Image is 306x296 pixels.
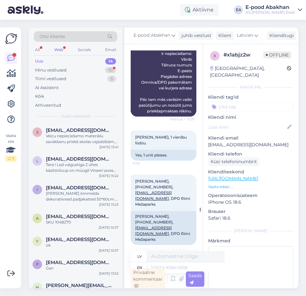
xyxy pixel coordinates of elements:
[99,202,119,207] div: [DATE] 13:23
[208,151,293,157] p: Kliendi telefon
[46,214,112,219] span: atdk.fb@gmail.com
[46,265,119,271] div: Gan
[46,219,119,225] div: SKU 1048270
[208,192,293,199] p: Operatsioonisüsteem
[131,8,196,117] div: [PERSON_NAME], mēs varam lūgt kādam no mūsu veikaliem nosūtīt preces [PERSON_NAME] jums. Vai vēla...
[245,10,295,15] div: AS [PERSON_NAME] Eesti
[208,84,293,90] div: Kliendi info
[208,124,286,131] input: Lisa nimi
[53,46,64,54] div: Web
[135,190,172,201] a: [EMAIL_ADDRESS][DOMAIN_NAME]
[208,114,293,121] p: Kliendi nimi
[267,32,294,39] div: Klienditugi
[234,5,243,14] div: EA
[99,173,119,178] div: [DATE] 15:22
[46,237,112,242] span: y77@list.ru
[237,32,253,39] span: Latvian
[36,158,39,163] span: l
[131,268,165,290] div: Privaatne kommentaar
[35,85,59,91] div: AI Assistent
[36,262,39,267] span: p
[46,191,119,202] div: [PERSON_NAME] õmmelda dekoratiivsed padjakatted 50*60cm. Millist lukku soovitate?
[134,32,170,39] span: E-pood Abakhan
[208,94,293,101] p: Kliendi tag'id
[137,251,142,262] div: lv
[180,4,219,16] div: Aktiivne
[208,199,293,206] p: iPhone OS 18.6
[34,46,41,54] div: All
[208,157,259,166] div: Küsi telefoninumbrit
[170,117,194,122] span: Nähtud ✓ 10:31
[5,133,17,162] div: Vaata siia
[137,262,142,273] div: en
[76,46,92,54] div: Socials
[263,51,291,58] span: Offline
[135,135,188,145] span: [PERSON_NAME], 1 vienību lūdzu.
[46,260,112,265] span: paula20816paula@gmail.com
[208,169,293,175] p: Klienditeekond
[216,32,231,39] div: Klient
[135,225,172,236] a: [EMAIL_ADDRESS][DOMAIN_NAME]
[36,239,39,244] span: y
[131,150,196,161] div: Yes, 1 unit please.
[35,93,44,100] div: Kõik
[40,33,65,40] span: Otsi kliente
[208,141,293,148] p: [EMAIL_ADDRESS][DOMAIN_NAME]
[223,51,263,59] div: # x1abjz2w
[99,248,119,253] div: [DATE] 10:57
[214,53,216,58] span: x
[245,5,302,15] a: E-pood AbakhanAS [PERSON_NAME] Eesti
[35,102,61,109] div: Arhiveeritud
[188,273,202,285] span: Saada
[99,225,119,230] div: [DATE] 10:37
[46,156,112,162] span: llepp85@gmail.com
[135,179,191,207] span: [PERSON_NAME], [PHONE_NUMBER], , DPD Rimi Mežaparks
[37,187,38,192] span: i
[210,65,287,79] div: [GEOGRAPHIC_DATA], [GEOGRAPHIC_DATA]
[133,161,157,166] span: 11:05
[46,283,112,288] span: helen.kustavus@gmail.com
[208,228,293,234] div: [PERSON_NAME]
[208,102,293,111] input: Lisa tag
[107,76,116,82] div: 5
[99,271,119,276] div: [DATE] 13:52
[46,127,112,133] span: smaragts9@inbox.lv
[208,215,293,222] p: Safari 18.6
[46,162,119,173] div: Tere.! Led valgustiga 2 ühes käsitööluup on müügil Vineeri poes või kus poes oleks see saadaval?
[105,58,116,65] div: 14
[208,135,293,141] p: Kliendi email
[208,238,293,244] p: Märkmed
[36,216,39,221] span: a
[105,67,116,73] div: 10
[208,176,258,181] a: [URL][DOMAIN_NAME]
[208,184,293,190] p: Vaata edasi ...
[245,5,295,10] div: E-pood Abakhan
[131,211,196,245] div: [PERSON_NAME], [PHONE_NUMBER], , DPD Rimi Mežaparks
[46,185,112,191] span: inga.talts@mail.ee
[61,113,91,119] span: Uued vestlused
[35,67,67,73] div: Minu vestlused
[179,32,211,39] div: juhib vestlust
[36,285,39,290] span: h
[35,76,66,82] div: Tiimi vestlused
[99,145,119,149] div: [DATE] 13:41
[35,58,43,65] div: Uus
[5,33,17,45] img: Askly Logo
[208,208,293,215] p: Brauser
[36,130,39,134] span: s
[5,156,17,162] div: 2 / 3
[104,46,117,54] div: Email
[46,133,119,145] div: Veicu nepieciešamo materiālu savākšanu priekš skolas vajadzībām, būs vajadzīga pavadzīme Rīgas 86...
[46,242,119,248] div: ok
